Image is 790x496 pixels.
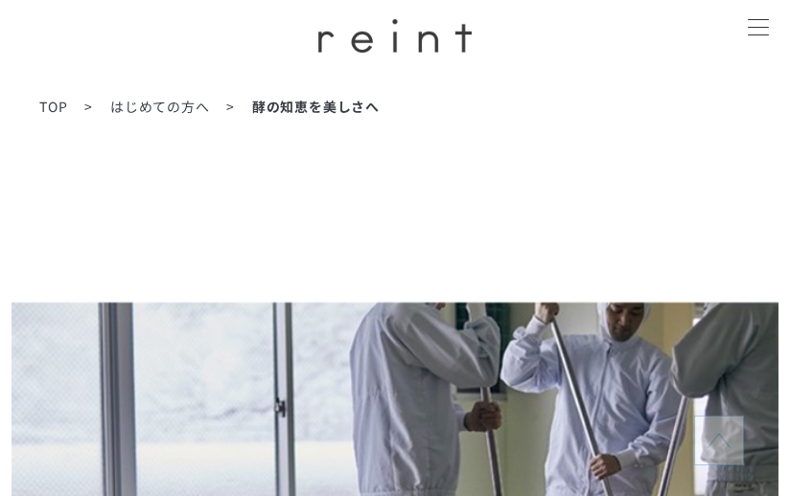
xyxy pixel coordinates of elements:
a: はじめての方へ [110,97,210,116]
img: topに戻る [708,429,731,452]
a: TOP [39,97,67,116]
img: ロゴ [318,19,472,53]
